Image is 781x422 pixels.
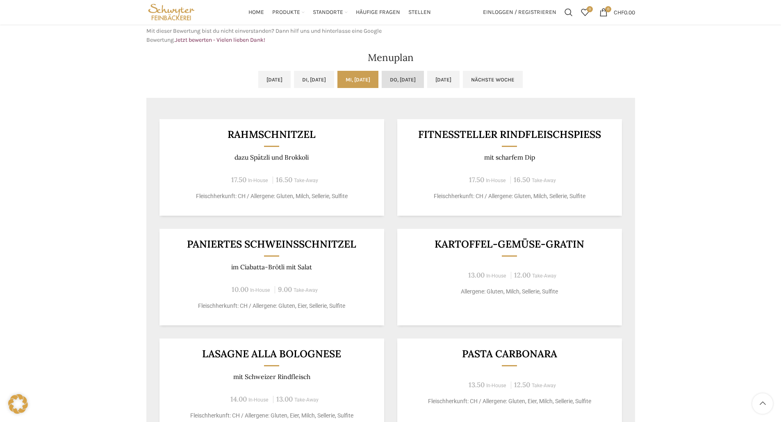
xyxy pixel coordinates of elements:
[407,287,612,296] p: Allergene: Gluten, Milch, Sellerie, Sulfite
[313,9,343,16] span: Standorte
[407,129,612,140] h3: Fitnessteller Rindfleischspiess
[294,178,318,183] span: Take-Away
[258,71,291,88] a: [DATE]
[407,397,612,406] p: Fleischherkunft: CH / Allergene: Gluten, Eier, Milch, Sellerie, Sulfite
[514,380,530,389] span: 12.50
[169,263,374,271] p: im Ciabatta-Brötli mit Salat
[276,395,293,404] span: 13.00
[408,4,431,20] a: Stellen
[146,27,387,45] p: Mit dieser Bewertung bist du nicht einverstanden? Dann hilf uns und hinterlasse eine Google Bewer...
[169,302,374,310] p: Fleischherkunft: CH / Allergene: Gluten, Eier, Sellerie, Sulfite
[577,4,593,20] a: 0
[272,4,305,20] a: Produkte
[605,6,611,12] span: 0
[479,4,560,20] a: Einloggen / Registrieren
[294,71,334,88] a: Di, [DATE]
[486,383,506,388] span: In-House
[407,239,612,249] h3: Kartoffel-Gemüse-Gratin
[614,9,635,16] bdi: 0.00
[532,273,556,279] span: Take-Away
[752,393,773,414] a: Scroll to top button
[313,4,348,20] a: Standorte
[407,349,612,359] h3: Pasta Carbonara
[408,9,431,16] span: Stellen
[169,411,374,420] p: Fleischherkunft: CH / Allergene: Gluten, Eier, Milch, Sellerie, Sulfite
[486,178,506,183] span: In-House
[382,71,424,88] a: Do, [DATE]
[248,9,264,16] span: Home
[146,8,197,15] a: Site logo
[276,175,292,184] span: 16.50
[427,71,460,88] a: [DATE]
[294,287,318,293] span: Take-Away
[614,9,624,16] span: CHF
[230,395,247,404] span: 14.00
[356,4,400,20] a: Häufige Fragen
[169,239,374,249] h3: Paniertes Schweinsschnitzel
[294,397,319,403] span: Take-Away
[248,4,264,20] a: Home
[146,53,635,63] h2: Menuplan
[463,71,523,88] a: Nächste Woche
[514,175,530,184] span: 16.50
[337,71,378,88] a: Mi, [DATE]
[272,9,300,16] span: Produkte
[248,178,268,183] span: In-House
[595,4,639,20] a: 0 CHF0.00
[407,192,612,201] p: Fleischherkunft: CH / Allergene: Gluten, Milch, Sellerie, Sulfite
[250,287,270,293] span: In-House
[356,9,400,16] span: Häufige Fragen
[169,129,374,140] h3: Rahmschnitzel
[514,271,531,280] span: 12.00
[587,6,593,12] span: 0
[483,9,556,15] span: Einloggen / Registrieren
[486,273,506,279] span: In-House
[407,153,612,161] p: mit scharfem Dip
[468,271,485,280] span: 13.00
[200,4,478,20] div: Main navigation
[169,349,374,359] h3: Lasagne alla Bolognese
[278,285,292,294] span: 9.00
[532,178,556,183] span: Take-Away
[169,192,374,201] p: Fleischherkunft: CH / Allergene: Gluten, Milch, Sellerie, Sulfite
[169,373,374,381] p: mit Schweizer Rindfleisch
[248,397,269,403] span: In-House
[469,380,485,389] span: 13.50
[560,4,577,20] a: Suchen
[469,175,484,184] span: 17.50
[577,4,593,20] div: Meine Wunschliste
[231,175,246,184] span: 17.50
[169,153,374,161] p: dazu Spätzli und Brokkoli
[532,383,556,388] span: Take-Away
[175,36,265,43] a: Jetzt bewerten - Vielen lieben Dank!
[232,285,248,294] span: 10.00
